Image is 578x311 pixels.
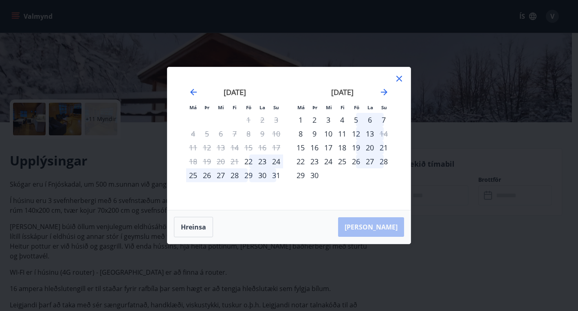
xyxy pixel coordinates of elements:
div: 31 [269,168,283,182]
div: 13 [363,127,377,141]
td: Choose föstudagur, 26. september 2025 as your check-in date. It’s available. [349,154,363,168]
div: 28 [377,154,391,168]
div: 27 [363,154,377,168]
div: 21 [377,141,391,154]
td: Choose föstudagur, 5. september 2025 as your check-in date. It’s available. [349,113,363,127]
div: Aðeins útritun í boði [377,127,391,141]
td: Choose laugardagur, 6. september 2025 as your check-in date. It’s available. [363,113,377,127]
td: Choose miðvikudagur, 24. september 2025 as your check-in date. It’s available. [321,154,335,168]
td: Choose mánudagur, 22. september 2025 as your check-in date. It’s available. [294,154,308,168]
td: Choose föstudagur, 22. ágúst 2025 as your check-in date. It’s available. [242,154,255,168]
td: Choose þriðjudagur, 2. september 2025 as your check-in date. It’s available. [308,113,321,127]
small: Fö [246,104,251,110]
small: Fi [341,104,345,110]
td: Not available. þriðjudagur, 12. ágúst 2025 [200,141,214,154]
td: Choose þriðjudagur, 9. september 2025 as your check-in date. It’s available. [308,127,321,141]
td: Choose föstudagur, 12. september 2025 as your check-in date. It’s available. [349,127,363,141]
div: 10 [321,127,335,141]
td: Not available. sunnudagur, 14. september 2025 [377,127,391,141]
td: Choose miðvikudagur, 17. september 2025 as your check-in date. It’s available. [321,141,335,154]
td: Choose laugardagur, 20. september 2025 as your check-in date. It’s available. [363,141,377,154]
div: 12 [349,127,363,141]
td: Choose þriðjudagur, 23. september 2025 as your check-in date. It’s available. [308,154,321,168]
div: 26 [200,168,214,182]
td: Choose mánudagur, 25. ágúst 2025 as your check-in date. It’s available. [186,168,200,182]
td: Choose mánudagur, 8. september 2025 as your check-in date. It’s available. [294,127,308,141]
div: 4 [335,113,349,127]
div: 24 [321,154,335,168]
td: Not available. miðvikudagur, 20. ágúst 2025 [214,154,228,168]
td: Not available. sunnudagur, 10. ágúst 2025 [269,127,283,141]
div: 23 [255,154,269,168]
td: Not available. fimmtudagur, 7. ágúst 2025 [228,127,242,141]
td: Not available. þriðjudagur, 19. ágúst 2025 [200,154,214,168]
small: Su [273,104,279,110]
td: Choose mánudagur, 29. september 2025 as your check-in date. It’s available. [294,168,308,182]
div: 27 [214,168,228,182]
td: Choose fimmtudagur, 28. ágúst 2025 as your check-in date. It’s available. [228,168,242,182]
button: Hreinsa [174,217,213,237]
small: Má [189,104,197,110]
small: Su [381,104,387,110]
td: Not available. laugardagur, 2. ágúst 2025 [255,113,269,127]
td: Choose fimmtudagur, 25. september 2025 as your check-in date. It’s available. [335,154,349,168]
td: Not available. mánudagur, 18. ágúst 2025 [186,154,200,168]
div: 17 [321,141,335,154]
td: Not available. föstudagur, 15. ágúst 2025 [242,141,255,154]
td: Not available. sunnudagur, 17. ágúst 2025 [269,141,283,154]
small: La [259,104,265,110]
td: Choose laugardagur, 27. september 2025 as your check-in date. It’s available. [363,154,377,168]
small: Fö [354,104,359,110]
div: 30 [308,168,321,182]
td: Choose miðvikudagur, 10. september 2025 as your check-in date. It’s available. [321,127,335,141]
div: 25 [186,168,200,182]
div: 23 [308,154,321,168]
td: Choose sunnudagur, 24. ágúst 2025 as your check-in date. It’s available. [269,154,283,168]
td: Choose fimmtudagur, 18. september 2025 as your check-in date. It’s available. [335,141,349,154]
td: Choose miðvikudagur, 27. ágúst 2025 as your check-in date. It’s available. [214,168,228,182]
td: Choose fimmtudagur, 4. september 2025 as your check-in date. It’s available. [335,113,349,127]
small: Mi [218,104,224,110]
td: Not available. föstudagur, 8. ágúst 2025 [242,127,255,141]
td: Choose laugardagur, 23. ágúst 2025 as your check-in date. It’s available. [255,154,269,168]
td: Choose þriðjudagur, 16. september 2025 as your check-in date. It’s available. [308,141,321,154]
td: Not available. mánudagur, 11. ágúst 2025 [186,141,200,154]
div: 28 [228,168,242,182]
div: 1 [294,113,308,127]
div: 5 [349,113,363,127]
td: Choose miðvikudagur, 3. september 2025 as your check-in date. It’s available. [321,113,335,127]
div: 11 [335,127,349,141]
td: Not available. föstudagur, 1. ágúst 2025 [242,113,255,127]
td: Not available. laugardagur, 9. ágúst 2025 [255,127,269,141]
div: 6 [363,113,377,127]
td: Not available. miðvikudagur, 6. ágúst 2025 [214,127,228,141]
div: 26 [349,154,363,168]
td: Choose mánudagur, 15. september 2025 as your check-in date. It’s available. [294,141,308,154]
td: Choose þriðjudagur, 26. ágúst 2025 as your check-in date. It’s available. [200,168,214,182]
div: 19 [349,141,363,154]
td: Not available. laugardagur, 16. ágúst 2025 [255,141,269,154]
small: La [367,104,373,110]
div: 29 [294,168,308,182]
strong: [DATE] [224,87,246,97]
div: 25 [335,154,349,168]
td: Choose föstudagur, 19. september 2025 as your check-in date. It’s available. [349,141,363,154]
td: Choose fimmtudagur, 11. september 2025 as your check-in date. It’s available. [335,127,349,141]
small: Mi [326,104,332,110]
td: Not available. fimmtudagur, 14. ágúst 2025 [228,141,242,154]
td: Choose laugardagur, 13. september 2025 as your check-in date. It’s available. [363,127,377,141]
div: 9 [308,127,321,141]
td: Not available. mánudagur, 4. ágúst 2025 [186,127,200,141]
div: 24 [269,154,283,168]
td: Not available. miðvikudagur, 13. ágúst 2025 [214,141,228,154]
small: Fi [233,104,237,110]
td: Choose föstudagur, 29. ágúst 2025 as your check-in date. It’s available. [242,168,255,182]
td: Choose þriðjudagur, 30. september 2025 as your check-in date. It’s available. [308,168,321,182]
td: Choose sunnudagur, 28. september 2025 as your check-in date. It’s available. [377,154,391,168]
div: 18 [335,141,349,154]
div: 20 [363,141,377,154]
div: 8 [294,127,308,141]
div: 29 [242,168,255,182]
div: 22 [294,154,308,168]
strong: [DATE] [331,87,354,97]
